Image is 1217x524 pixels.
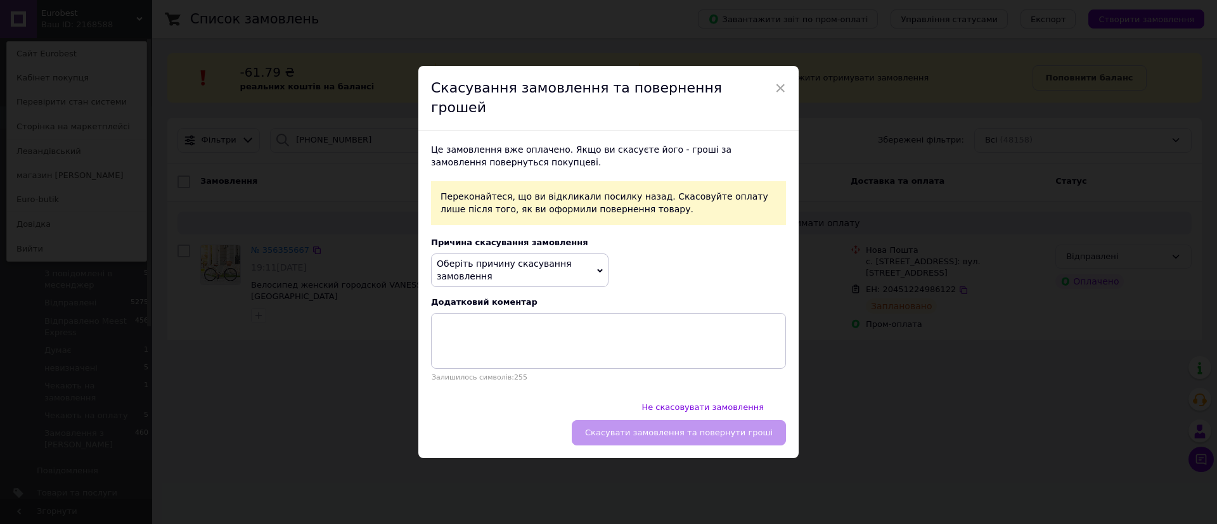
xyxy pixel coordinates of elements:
[431,373,786,381] div: Залишилось символів: 255
[628,395,777,420] button: Не скасовувати замовлення
[775,77,786,99] span: ×
[418,66,799,131] div: Скасування замовлення та повернення грошей
[431,297,786,307] div: Додатковий коментар
[431,181,786,225] div: Переконайтеся, що ви відкликали посилку назад. Скасовуйте оплату лише після того, як ви оформили ...
[431,144,786,169] div: Це замовлення вже оплачено. Якщо ви скасуєте його - гроші за замовлення повернуться покупцеві.
[431,238,786,247] div: Причина скасування замовлення
[641,402,764,412] span: Не скасовувати замовлення
[437,259,572,281] span: Оберіть причину скасування замовлення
